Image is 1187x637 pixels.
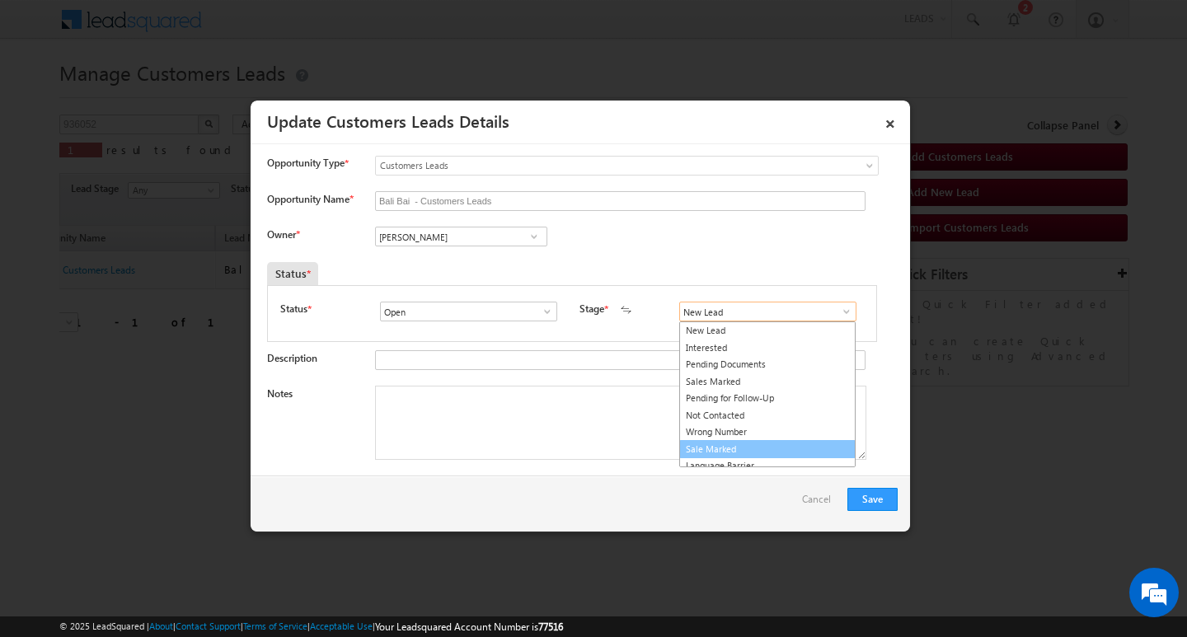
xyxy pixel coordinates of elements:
[680,407,855,424] a: Not Contacted
[28,87,69,108] img: d_60004797649_company_0_60004797649
[380,302,557,321] input: Type to Search
[267,387,293,400] label: Notes
[280,302,307,316] label: Status
[680,457,855,475] a: Language Barrier
[267,262,318,285] div: Status
[149,621,173,631] a: About
[579,302,604,316] label: Stage
[802,488,839,519] a: Cancel
[267,228,299,241] label: Owner
[538,621,563,633] span: 77516
[267,109,509,132] a: Update Customers Leads Details
[847,488,898,511] button: Save
[680,390,855,407] a: Pending for Follow-Up
[680,322,855,340] a: New Lead
[523,228,544,245] a: Show All Items
[679,440,856,459] a: Sale Marked
[679,302,856,321] input: Type to Search
[680,340,855,357] a: Interested
[176,621,241,631] a: Contact Support
[533,303,553,320] a: Show All Items
[86,87,277,108] div: Leave a message
[832,303,852,320] a: Show All Items
[876,106,904,135] a: ×
[375,621,563,633] span: Your Leadsquared Account Number is
[375,227,547,246] input: Type to Search
[680,356,855,373] a: Pending Documents
[375,156,879,176] a: Customers Leads
[243,621,307,631] a: Terms of Service
[267,352,317,364] label: Description
[242,508,299,530] em: Submit
[267,156,345,171] span: Opportunity Type
[310,621,373,631] a: Acceptable Use
[680,424,855,441] a: Wrong Number
[270,8,310,48] div: Minimize live chat window
[267,193,353,205] label: Opportunity Name
[59,619,563,635] span: © 2025 LeadSquared | | | | |
[376,158,811,173] span: Customers Leads
[21,152,301,494] textarea: Type your message and click 'Submit'
[680,373,855,391] a: Sales Marked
